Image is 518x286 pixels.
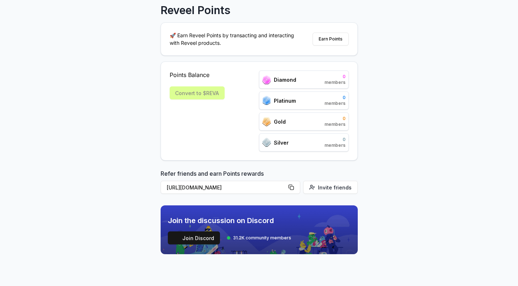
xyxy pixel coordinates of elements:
span: 0 [324,74,345,80]
button: Earn Points [313,33,349,46]
img: discord_banner [161,205,358,254]
img: ranks_icon [262,96,271,105]
span: 0 [324,95,345,101]
span: 31.2K community members [233,235,291,241]
button: Invite friends [303,181,358,194]
span: Points Balance [170,71,225,79]
span: Join Discord [182,234,214,242]
img: test [174,235,179,241]
span: members [324,101,345,106]
button: Join Discord [168,231,220,244]
button: [URL][DOMAIN_NAME] [161,181,300,194]
div: Refer friends and earn Points rewards [161,169,358,197]
span: Gold [274,118,286,125]
span: 0 [324,116,345,121]
p: 🚀 Earn Reveel Points by transacting and interacting with Reveel products. [170,31,300,47]
span: members [324,121,345,127]
a: testJoin Discord [168,231,220,244]
span: Invite friends [318,184,352,191]
span: Diamond [274,76,296,84]
span: Silver [274,139,289,146]
p: Reveel Points [161,4,230,17]
img: ranks_icon [262,117,271,126]
span: members [324,142,345,148]
span: members [324,80,345,85]
img: ranks_icon [262,75,271,84]
span: 0 [324,137,345,142]
span: Platinum [274,97,296,104]
img: ranks_icon [262,138,271,147]
span: Join the discussion on Discord [168,215,291,226]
